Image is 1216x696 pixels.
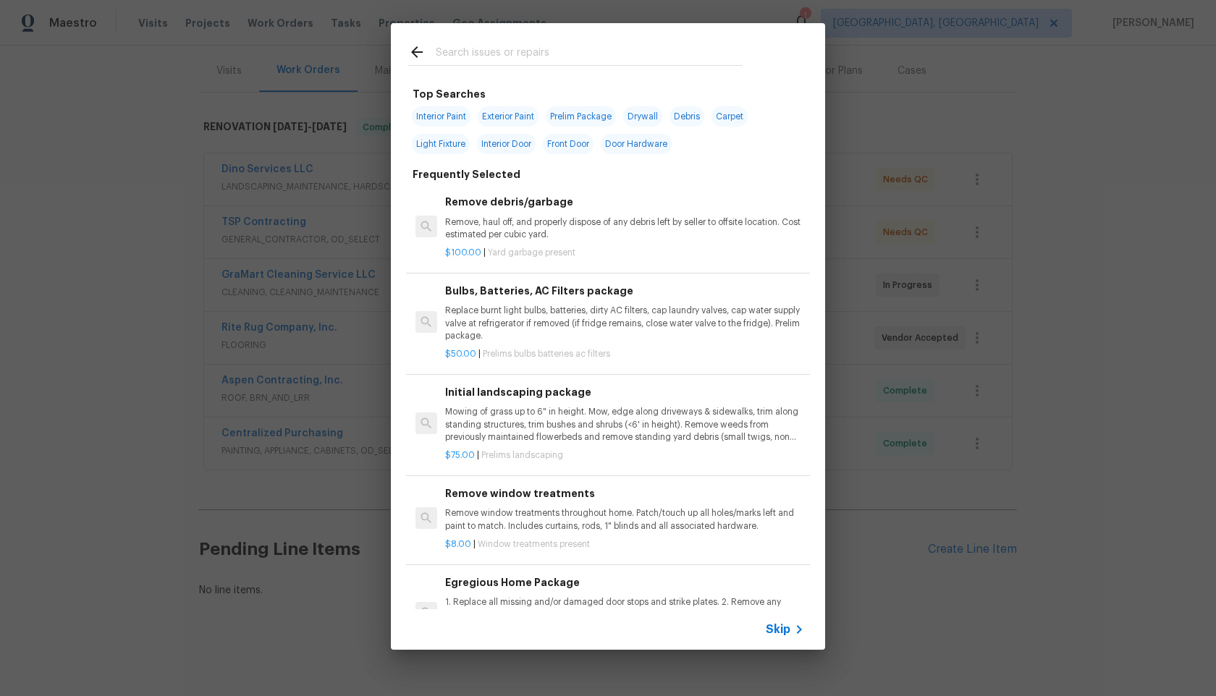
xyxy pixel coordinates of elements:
h6: Initial landscaping package [445,384,804,400]
span: Debris [670,106,704,127]
p: | [445,348,804,360]
h6: Remove debris/garbage [445,194,804,210]
span: Drywall [623,106,662,127]
span: Door Hardware [601,134,672,154]
span: Prelim Package [546,106,616,127]
span: Interior Paint [412,106,470,127]
p: Remove, haul off, and properly dispose of any debris left by seller to offsite location. Cost est... [445,216,804,241]
span: $50.00 [445,349,476,358]
span: $100.00 [445,248,481,257]
p: Replace burnt light bulbs, batteries, dirty AC filters, cap laundry valves, cap water supply valv... [445,305,804,341]
p: | [445,247,804,259]
p: | [445,538,804,551]
span: Skip [766,622,790,637]
h6: Remove window treatments [445,485,804,501]
span: Window treatments present [478,540,590,548]
span: Prelims bulbs batteries ac filters [483,349,610,358]
p: 1. Replace all missing and/or damaged door stops and strike plates. 2. Remove any broken or damag... [445,596,804,633]
span: Light Fixture [412,134,470,154]
p: Mowing of grass up to 6" in height. Mow, edge along driveways & sidewalks, trim along standing st... [445,406,804,443]
span: $75.00 [445,451,475,459]
span: Yard garbage present [488,248,575,257]
p: | [445,449,804,462]
span: Front Door [543,134,594,154]
h6: Egregious Home Package [445,574,804,590]
span: Prelims landscaping [481,451,563,459]
h6: Frequently Selected [413,166,520,182]
span: Exterior Paint [478,106,539,127]
p: Remove window treatments throughout home. Patch/touch up all holes/marks left and paint to match.... [445,507,804,532]
input: Search issues or repairs [436,43,743,65]
span: Carpet [712,106,748,127]
span: $8.00 [445,540,471,548]
h6: Bulbs, Batteries, AC Filters package [445,283,804,299]
span: Interior Door [477,134,536,154]
h6: Top Searches [413,86,486,102]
